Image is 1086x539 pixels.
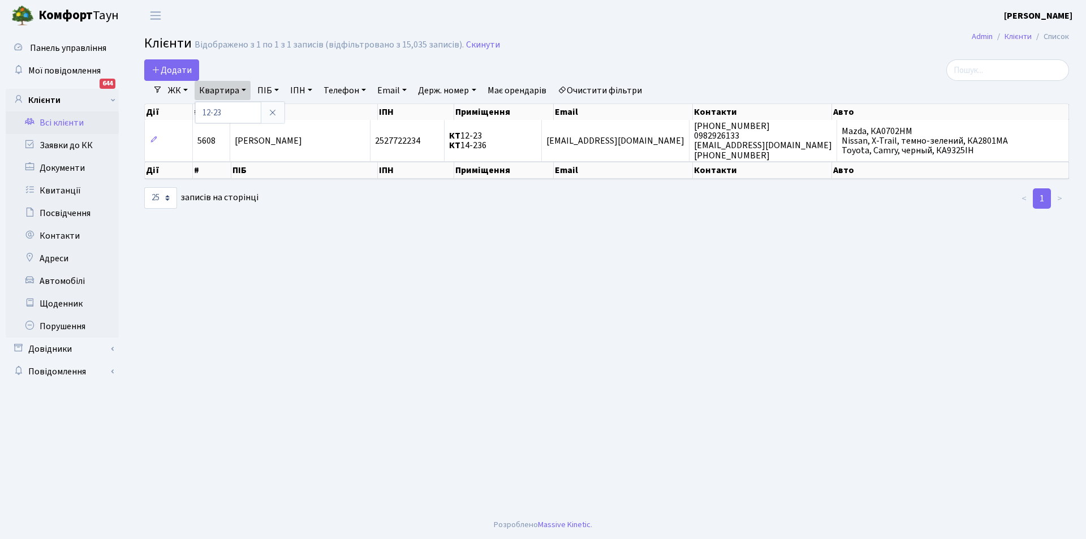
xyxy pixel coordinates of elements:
th: # [193,162,231,179]
th: Дії [145,162,193,179]
span: 5608 [197,135,216,147]
th: Авто [832,104,1069,120]
a: Додати [144,59,199,81]
a: Квартира [195,81,251,100]
th: Дії [145,104,193,120]
a: Держ. номер [413,81,480,100]
a: Мої повідомлення644 [6,59,119,82]
th: Приміщення [454,162,554,179]
label: записів на сторінці [144,187,258,209]
a: Порушення [6,315,119,338]
a: [PERSON_NAME] [1004,9,1072,23]
a: ЖК [163,81,192,100]
a: Щоденник [6,292,119,315]
a: Контакти [6,225,119,247]
a: Документи [6,157,119,179]
a: Телефон [319,81,370,100]
a: Має орендарів [483,81,551,100]
b: Комфорт [38,6,93,24]
a: ПІБ [253,81,283,100]
span: 12-23 14-236 [449,130,486,152]
a: Клієнти [6,89,119,111]
a: Повідомлення [6,360,119,383]
div: Відображено з 1 по 1 з 1 записів (відфільтровано з 15,035 записів). [195,40,464,50]
a: Довідники [6,338,119,360]
span: Мої повідомлення [28,64,101,77]
a: Email [373,81,411,100]
th: Email [554,162,693,179]
a: Посвідчення [6,202,119,225]
img: logo.png [11,5,34,27]
a: Квитанції [6,179,119,202]
button: Переключити навігацію [141,6,170,25]
a: Адреси [6,247,119,270]
b: [PERSON_NAME] [1004,10,1072,22]
span: Таун [38,6,119,25]
a: Скинути [466,40,500,50]
li: Список [1032,31,1069,43]
span: Панель управління [30,42,106,54]
span: Додати [152,64,192,76]
div: 644 [100,79,115,89]
a: 1 [1033,188,1051,209]
a: Massive Kinetic [538,519,591,531]
th: Контакти [693,104,832,120]
div: Розроблено . [494,519,592,531]
b: КТ [449,140,460,152]
span: Mazda, КА0702НМ Nissan, X-Trail, темно-зелений, КА2801МА Toyota, Camry, черный, КА9325ІН [842,125,1008,157]
th: Приміщення [454,104,554,120]
th: Email [554,104,693,120]
th: ПІБ [231,104,378,120]
b: КТ [449,130,460,142]
th: ІПН [378,162,454,179]
a: Всі клієнти [6,111,119,134]
a: Заявки до КК [6,134,119,157]
span: [EMAIL_ADDRESS][DOMAIN_NAME] [546,135,684,147]
span: [PHONE_NUMBER] 0982926133 [EMAIL_ADDRESS][DOMAIN_NAME] [PHONE_NUMBER] [694,120,832,161]
th: ІПН [378,104,454,120]
nav: breadcrumb [955,25,1086,49]
th: # [193,104,231,120]
a: Панель управління [6,37,119,59]
th: Авто [832,162,1069,179]
th: ПІБ [231,162,378,179]
select: записів на сторінці [144,187,177,209]
span: Клієнти [144,33,192,53]
a: ІПН [286,81,317,100]
a: Admin [972,31,993,42]
th: Контакти [693,162,832,179]
input: Пошук... [946,59,1069,81]
a: Клієнти [1005,31,1032,42]
a: Очистити фільтри [553,81,647,100]
a: Автомобілі [6,270,119,292]
span: [PERSON_NAME] [235,135,302,147]
span: 2527722234 [375,135,420,147]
